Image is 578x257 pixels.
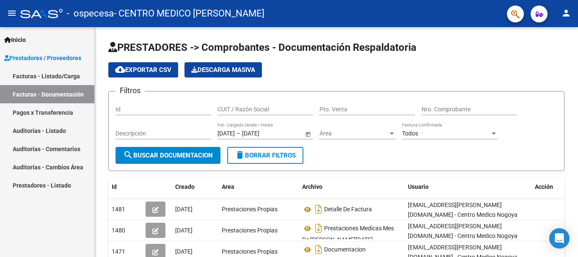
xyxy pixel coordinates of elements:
[299,178,405,196] datatable-header-cell: Archivo
[184,62,262,77] button: Descarga Masiva
[402,130,418,137] span: Todos
[535,183,553,190] span: Acción
[242,130,283,137] input: Fecha fin
[112,183,117,190] span: Id
[112,206,125,213] span: 1481
[408,223,517,239] span: [EMAIL_ADDRESS][PERSON_NAME][DOMAIN_NAME] - Centro Medico Nogoya
[408,183,429,190] span: Usuario
[531,178,574,196] datatable-header-cell: Acción
[108,41,416,53] span: PRESTADORES -> Comprobantes - Documentación Respaldatoria
[108,178,142,196] datatable-header-cell: Id
[172,178,218,196] datatable-header-cell: Creado
[313,243,324,256] i: Descargar documento
[235,150,245,160] mat-icon: delete
[227,147,303,164] button: Borrar Filtros
[115,66,171,74] span: Exportar CSV
[561,8,571,18] mat-icon: person
[112,227,125,234] span: 1480
[123,150,133,160] mat-icon: search
[116,147,220,164] button: Buscar Documentacion
[303,130,312,138] button: Open calendar
[191,66,255,74] span: Descarga Masiva
[67,4,114,23] span: - ospecesa
[235,152,296,159] span: Borrar Filtros
[7,8,17,18] mat-icon: menu
[175,206,193,213] span: [DATE]
[313,221,324,235] i: Descargar documento
[175,248,193,255] span: [DATE]
[108,62,178,77] button: Exportar CSV
[222,227,278,234] span: Prestaciones Propias
[222,206,278,213] span: Prestaciones Propias
[112,248,125,255] span: 1471
[175,183,195,190] span: Creado
[4,35,26,44] span: Inicio
[115,64,125,75] mat-icon: cloud_download
[222,183,234,190] span: Area
[313,202,324,216] i: Descargar documento
[217,130,235,137] input: Fecha inicio
[319,130,388,137] span: Área
[4,53,81,63] span: Prestadores / Proveedores
[184,62,262,77] app-download-masive: Descarga masiva de comprobantes (adjuntos)
[405,178,531,196] datatable-header-cell: Usuario
[324,206,372,213] span: Detalle De Factura
[114,4,264,23] span: - CENTRO MEDICO [PERSON_NAME]
[302,225,394,243] span: Prestaciones Medicas Mes De [PERSON_NAME][DATE]
[116,85,145,97] h3: Filtros
[302,183,322,190] span: Archivo
[175,227,193,234] span: [DATE]
[123,152,213,159] span: Buscar Documentacion
[237,130,240,137] span: –
[549,228,570,249] div: Open Intercom Messenger
[222,248,278,255] span: Prestaciones Propias
[408,202,517,218] span: [EMAIL_ADDRESS][PERSON_NAME][DOMAIN_NAME] - Centro Medico Nogoya
[218,178,299,196] datatable-header-cell: Area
